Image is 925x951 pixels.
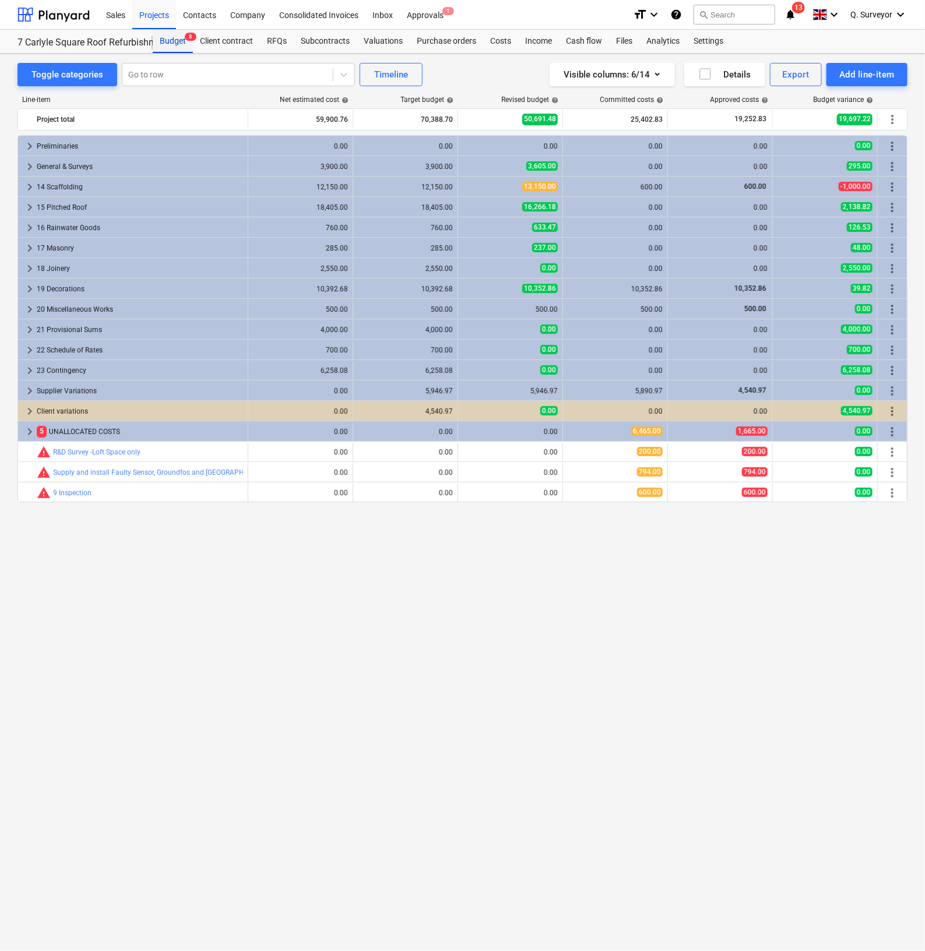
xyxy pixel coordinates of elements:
[885,486,899,500] span: More actions
[839,67,895,82] div: Add line-item
[253,428,348,436] div: 0.00
[358,224,453,232] div: 760.00
[53,448,140,456] a: R&D Survey -Loft Space only
[37,157,243,176] div: General & Surveys
[540,365,558,375] span: 0.00
[743,305,768,313] span: 500.00
[280,96,349,104] div: Net estimated cost
[885,302,899,316] span: More actions
[357,30,410,53] div: Valuations
[841,406,873,415] span: 4,540.97
[673,326,768,334] div: 0.00
[609,30,639,53] div: Files
[23,180,37,194] span: keyboard_arrow_right
[637,447,663,456] span: 200.00
[673,163,768,171] div: 0.00
[360,63,423,86] button: Timeline
[253,183,348,191] div: 12,150.00
[23,384,37,398] span: keyboard_arrow_right
[826,63,908,86] button: Add line-item
[568,367,663,375] div: 0.00
[847,161,873,171] span: 295.00
[568,285,663,293] div: 10,352.86
[783,67,810,82] div: Export
[885,160,899,174] span: More actions
[792,2,805,13] span: 13
[518,30,559,53] a: Income
[37,300,243,319] div: 20 Miscellaneous Works
[742,467,768,477] span: 794.00
[37,280,243,298] div: 19 Decorations
[673,407,768,415] div: 0.00
[559,30,609,53] a: Cash flow
[673,142,768,150] div: 0.00
[253,326,348,334] div: 4,000.00
[885,364,899,378] span: More actions
[253,142,348,150] div: 0.00
[698,67,751,82] div: Details
[885,221,899,235] span: More actions
[253,346,348,354] div: 700.00
[17,63,117,86] button: Toggle categories
[568,346,663,354] div: 0.00
[37,382,243,400] div: Supplier Variations
[253,407,348,415] div: 0.00
[37,426,47,437] span: 5
[710,96,768,104] div: Approved costs
[694,5,775,24] button: Search
[540,406,558,415] span: 0.00
[885,404,899,418] span: More actions
[639,30,687,53] a: Analytics
[733,284,768,293] span: 10,352.86
[153,30,193,53] a: Budget8
[23,200,37,214] span: keyboard_arrow_right
[550,63,675,86] button: Visible columns:6/14
[568,265,663,273] div: 0.00
[294,30,357,53] a: Subcontracts
[17,37,139,49] div: 7 Carlyle Square Roof Refurbishment, Elevation Repairs & Redecoration
[339,97,349,104] span: help
[253,469,348,477] div: 0.00
[742,447,768,456] span: 200.00
[253,224,348,232] div: 760.00
[253,387,348,395] div: 0.00
[253,203,348,212] div: 18,405.00
[759,97,768,104] span: help
[37,178,243,196] div: 14 Scaffolding
[400,96,453,104] div: Target budget
[532,223,558,232] span: 633.47
[23,343,37,357] span: keyboard_arrow_right
[733,114,768,124] span: 19,252.83
[673,346,768,354] div: 0.00
[522,284,558,293] span: 10,352.86
[37,219,243,237] div: 16 Rainwater Goods
[885,262,899,276] span: More actions
[253,244,348,252] div: 285.00
[855,427,873,436] span: 0.00
[253,285,348,293] div: 10,392.68
[23,221,37,235] span: keyboard_arrow_right
[358,110,453,129] div: 70,388.70
[568,407,663,415] div: 0.00
[526,161,558,171] span: 3,605.00
[358,183,453,191] div: 12,150.00
[410,30,483,53] div: Purchase orders
[885,139,899,153] span: More actions
[23,160,37,174] span: keyboard_arrow_right
[841,365,873,375] span: 6,258.08
[37,110,243,129] div: Project total
[855,447,873,456] span: 0.00
[637,467,663,477] span: 794.00
[23,323,37,337] span: keyboard_arrow_right
[813,96,873,104] div: Budget variance
[185,33,196,41] span: 8
[463,469,558,477] div: 0.00
[673,224,768,232] div: 0.00
[23,262,37,276] span: keyboard_arrow_right
[855,386,873,395] span: 0.00
[463,489,558,497] div: 0.00
[564,67,661,82] div: Visible columns : 6/14
[568,305,663,314] div: 500.00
